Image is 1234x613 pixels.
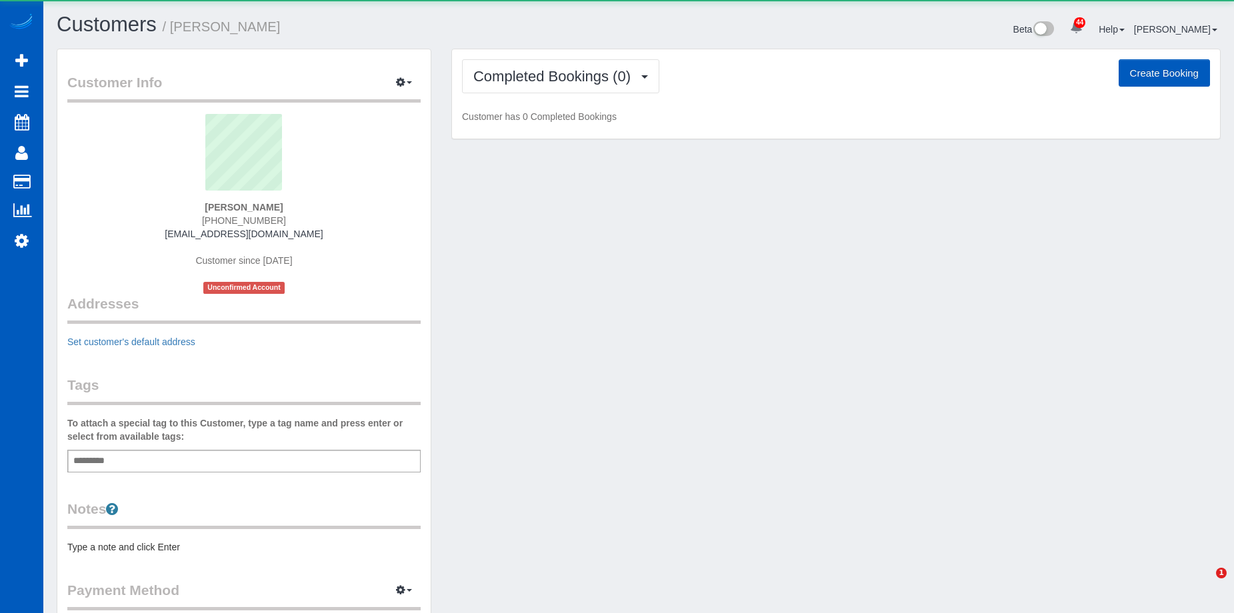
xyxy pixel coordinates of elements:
a: Help [1099,24,1125,35]
a: Customers [57,13,157,36]
strong: [PERSON_NAME] [205,202,283,213]
span: [PHONE_NUMBER] [202,215,286,226]
legend: Tags [67,375,421,405]
iframe: Intercom live chat [1189,568,1221,600]
button: Create Booking [1119,59,1210,87]
p: Customer has 0 Completed Bookings [462,110,1210,123]
span: 1 [1216,568,1227,578]
a: Set customer's default address [67,336,195,347]
span: 44 [1074,17,1085,28]
a: [EMAIL_ADDRESS][DOMAIN_NAME] [165,229,323,239]
small: / [PERSON_NAME] [163,19,281,34]
a: [PERSON_NAME] [1134,24,1217,35]
legend: Payment Method [67,580,421,610]
label: To attach a special tag to this Customer, type a tag name and press enter or select from availabl... [67,416,421,443]
span: Completed Bookings (0) [473,68,637,85]
a: Beta [1013,24,1055,35]
span: Customer since [DATE] [195,255,292,266]
img: Automaid Logo [8,13,35,32]
img: New interface [1032,21,1054,39]
legend: Customer Info [67,73,421,103]
legend: Notes [67,499,421,529]
a: 44 [1063,13,1089,43]
pre: Type a note and click Enter [67,540,421,554]
button: Completed Bookings (0) [462,59,659,93]
span: Unconfirmed Account [203,282,285,293]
